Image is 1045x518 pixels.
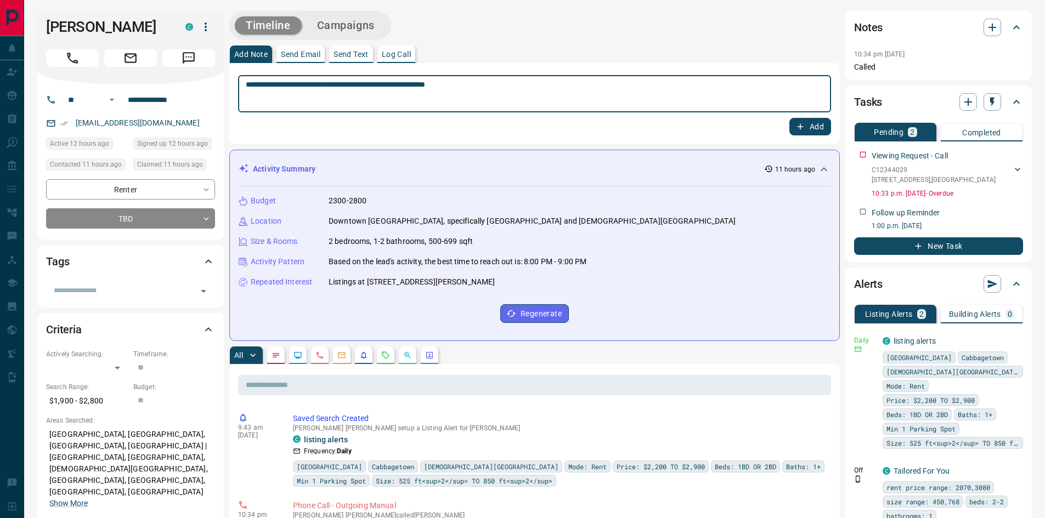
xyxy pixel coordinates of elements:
[46,349,128,359] p: Actively Searching:
[425,351,434,360] svg: Agent Actions
[76,118,200,127] a: [EMAIL_ADDRESS][DOMAIN_NAME]
[133,382,215,392] p: Budget:
[251,236,298,247] p: Size & Rooms
[886,380,925,391] span: Mode: Rent
[854,237,1023,255] button: New Task
[251,195,276,207] p: Budget
[104,49,157,67] span: Email
[854,271,1023,297] div: Alerts
[424,461,558,472] span: [DEMOGRAPHIC_DATA][GEOGRAPHIC_DATA]
[568,461,607,472] span: Mode: Rent
[382,50,411,58] p: Log Call
[46,158,128,174] div: Sun Aug 17 2025
[253,163,315,175] p: Activity Summary
[304,435,348,444] a: listing alerts
[786,461,821,472] span: Baths: 1+
[854,19,883,36] h2: Notes
[359,351,368,360] svg: Listing Alerts
[133,349,215,359] p: Timeframe:
[46,392,128,410] p: $1,900 - $2,800
[46,208,215,229] div: TBD
[865,310,913,318] p: Listing Alerts
[329,276,495,288] p: Listings at [STREET_ADDRESS][PERSON_NAME]
[105,93,118,106] button: Open
[872,163,1023,187] div: C12344029[STREET_ADDRESS],[GEOGRAPHIC_DATA]
[854,93,882,111] h2: Tasks
[46,253,69,270] h2: Tags
[854,14,1023,41] div: Notes
[872,150,948,162] p: Viewing Request - Call
[886,496,959,507] span: size range: 450,768
[874,128,903,136] p: Pending
[251,215,281,227] p: Location
[894,466,950,475] a: Tailored For You
[617,461,705,472] span: Price: $2,200 TO $2,900
[775,164,815,174] p: 11 hours ago
[334,50,369,58] p: Send Text
[46,179,215,200] div: Renter
[886,395,975,406] span: Price: $2,200 TO $2,900
[854,475,862,483] svg: Push Notification Only
[304,446,352,456] p: Frequency:
[329,195,366,207] p: 2300-2800
[910,128,914,136] p: 2
[46,382,128,392] p: Search Range:
[234,50,268,58] p: Add Note
[854,465,876,475] p: Off
[854,345,862,353] svg: Email
[137,159,203,170] span: Claimed 11 hours ago
[238,424,276,431] p: 9:43 am
[185,23,193,31] div: condos.ca
[46,248,215,275] div: Tags
[46,49,99,67] span: Call
[46,321,82,338] h2: Criteria
[894,337,936,345] a: listing alerts
[962,352,1004,363] span: Cabbagetown
[1008,310,1012,318] p: 0
[715,461,776,472] span: Beds: 1BD OR 2BD
[969,496,1004,507] span: beds: 2-2
[293,500,827,511] p: Phone Call - Outgoing Manual
[919,310,924,318] p: 2
[234,351,243,359] p: All
[886,409,948,420] span: Beds: 1BD OR 2BD
[886,482,990,493] span: rent price range: 2070,3080
[872,175,996,185] p: [STREET_ADDRESS] , [GEOGRAPHIC_DATA]
[50,159,122,170] span: Contacted 11 hours ago
[329,236,473,247] p: 2 bedrooms, 1-2 bathrooms, 500-699 sqft
[872,189,1023,198] p: 10:33 p.m. [DATE] - Overdue
[883,467,890,475] div: condos.ca
[137,138,208,149] span: Signed up 12 hours ago
[293,413,827,424] p: Saved Search Created
[403,351,412,360] svg: Opportunities
[60,119,68,127] svg: Email Verified
[50,138,109,149] span: Active 12 hours ago
[251,276,312,288] p: Repeated Interest
[46,425,215,513] p: [GEOGRAPHIC_DATA], [GEOGRAPHIC_DATA], [GEOGRAPHIC_DATA], [GEOGRAPHIC_DATA] | [GEOGRAPHIC_DATA], [...
[315,351,324,360] svg: Calls
[886,366,1019,377] span: [DEMOGRAPHIC_DATA][GEOGRAPHIC_DATA]
[854,50,905,58] p: 10:34 pm [DATE]
[235,16,302,35] button: Timeline
[886,437,1019,448] span: Size: 525 ft<sup>2</sup> TO 850 ft<sup>2</sup>
[306,16,386,35] button: Campaigns
[46,316,215,343] div: Criteria
[251,256,304,267] p: Activity Pattern
[133,138,215,153] div: Sun Aug 17 2025
[372,461,414,472] span: Cabbagetown
[962,129,1001,136] p: Completed
[376,475,552,486] span: Size: 525 ft<sup>2</sup> TO 850 ft<sup>2</sup>
[500,304,569,323] button: Regenerate
[854,61,1023,73] p: Called
[872,165,996,175] p: C12344029
[281,50,320,58] p: Send Email
[872,221,1023,231] p: 1:00 p.m. [DATE]
[854,275,883,293] h2: Alerts
[958,409,992,420] span: Baths: 1+
[872,207,940,219] p: Follow up Reminder
[46,415,215,425] p: Areas Searched:
[854,335,876,345] p: Daily
[46,138,128,153] div: Sun Aug 17 2025
[293,435,301,443] div: condos.ca
[883,337,890,345] div: condos.ca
